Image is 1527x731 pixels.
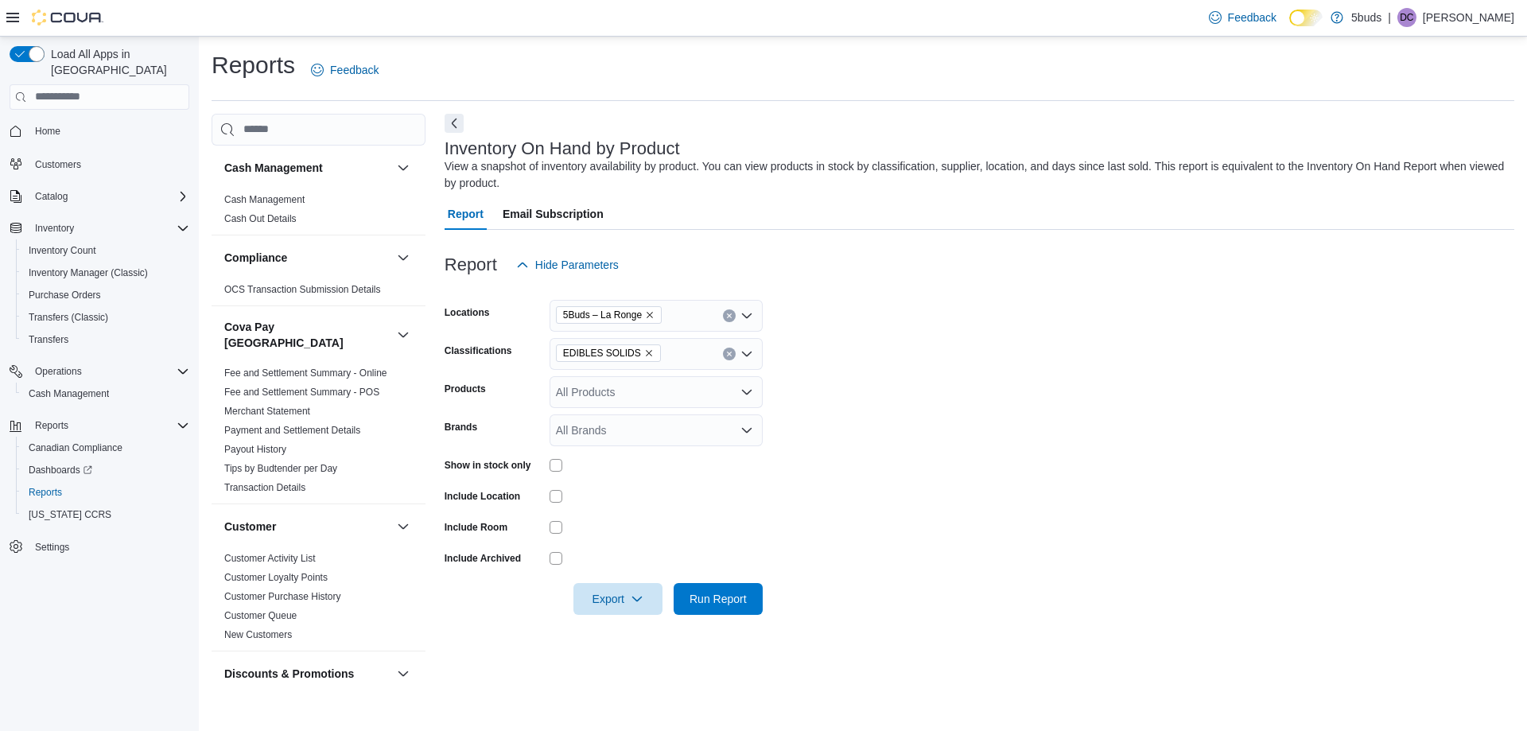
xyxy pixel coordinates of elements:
span: Payout History [224,443,286,456]
span: Feedback [1228,10,1276,25]
span: Transfers (Classic) [29,311,108,324]
span: [US_STATE] CCRS [29,508,111,521]
span: 5Buds – La Ronge [556,306,662,324]
a: Dashboards [22,461,99,480]
span: Reports [22,483,189,502]
span: Run Report [690,591,747,607]
label: Classifications [445,344,512,357]
button: Hide Parameters [510,249,625,281]
button: Remove 5Buds – La Ronge from selection in this group [645,310,655,320]
nav: Complex example [10,113,189,600]
span: Purchase Orders [29,289,101,301]
span: New Customers [224,628,292,641]
h3: Customer [224,519,276,535]
button: Clear input [723,348,736,360]
button: Discounts & Promotions [224,666,390,682]
a: Feedback [305,54,385,86]
button: Home [3,119,196,142]
span: Catalog [35,190,68,203]
a: [US_STATE] CCRS [22,505,118,524]
span: Tips by Budtender per Day [224,462,337,475]
div: Devon Culver [1397,8,1416,27]
img: Cova [32,10,103,25]
button: Catalog [29,187,74,206]
a: Payment and Settlement Details [224,425,360,436]
span: Customer Loyalty Points [224,571,328,584]
span: Home [29,121,189,141]
button: Cash Management [224,160,390,176]
button: Transfers [16,329,196,351]
input: Dark Mode [1289,10,1323,26]
span: Transaction Details [224,481,305,494]
span: Email Subscription [503,198,604,230]
label: Brands [445,421,477,434]
span: Inventory Count [29,244,96,257]
span: Settings [29,537,189,557]
span: Export [583,583,653,615]
span: Dark Mode [1289,26,1290,27]
a: Settings [29,538,76,557]
span: Catalog [29,187,189,206]
span: Dashboards [22,461,189,480]
span: Inventory Manager (Classic) [22,263,189,282]
button: Settings [3,535,196,558]
span: Customer Purchase History [224,590,341,603]
a: Transfers (Classic) [22,308,115,327]
button: Reports [29,416,75,435]
span: Purchase Orders [22,286,189,305]
h3: Discounts & Promotions [224,666,354,682]
span: Load All Apps in [GEOGRAPHIC_DATA] [45,46,189,78]
a: Merchant Statement [224,406,310,417]
span: Inventory [29,219,189,238]
span: DC [1400,8,1413,27]
button: Reports [3,414,196,437]
button: Canadian Compliance [16,437,196,459]
span: EDIBLES SOLIDS [556,344,661,362]
a: Cash Out Details [224,213,297,224]
button: Export [573,583,662,615]
a: Fee and Settlement Summary - Online [224,367,387,379]
label: Locations [445,306,490,319]
button: Remove EDIBLES SOLIDS from selection in this group [644,348,654,358]
a: Canadian Compliance [22,438,129,457]
span: Customer Queue [224,609,297,622]
button: Open list of options [740,348,753,360]
button: Inventory Count [16,239,196,262]
button: Next [445,114,464,133]
h3: Report [445,255,497,274]
button: Compliance [224,250,390,266]
label: Include Location [445,490,520,503]
label: Show in stock only [445,459,531,472]
span: Cash Management [29,387,109,400]
p: | [1388,8,1391,27]
h1: Reports [212,49,295,81]
button: Inventory Manager (Classic) [16,262,196,284]
a: Fee and Settlement Summary - POS [224,387,379,398]
button: Customer [224,519,390,535]
button: Cova Pay [GEOGRAPHIC_DATA] [394,325,413,344]
span: Transfers [29,333,68,346]
span: Cash Management [22,384,189,403]
span: Operations [29,362,189,381]
label: Include Archived [445,552,521,565]
span: Payment and Settlement Details [224,424,360,437]
button: Cash Management [394,158,413,177]
span: EDIBLES SOLIDS [563,345,641,361]
a: New Customers [224,629,292,640]
a: Cash Management [22,384,115,403]
a: Inventory Count [22,241,103,260]
span: Reports [29,416,189,435]
button: Operations [29,362,88,381]
button: Reports [16,481,196,504]
a: Inventory Manager (Classic) [22,263,154,282]
div: Compliance [212,280,425,305]
span: Settings [35,541,69,554]
button: Inventory [3,217,196,239]
span: Transfers [22,330,189,349]
span: Feedback [330,62,379,78]
span: Operations [35,365,82,378]
a: Customer Queue [224,610,297,621]
a: Reports [22,483,68,502]
button: Purchase Orders [16,284,196,306]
